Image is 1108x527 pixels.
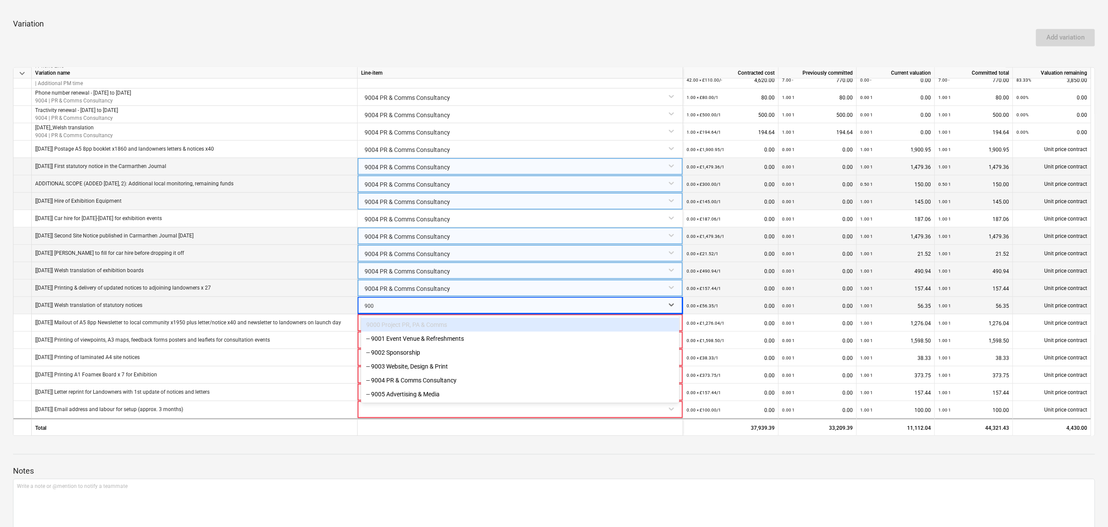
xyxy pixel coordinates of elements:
div: 1,900.95 [860,141,931,158]
small: 0.00 1 [782,390,795,395]
small: 0.00 × £1,479.36 / 1 [687,234,724,239]
small: 0.00 1 [782,234,795,239]
div: Unit price contract [1013,384,1091,401]
div: 145.00 [860,193,931,211]
small: 0.00 1 [782,165,795,169]
div: 0.00 [782,262,853,280]
div: Line-item [358,68,683,79]
div: Unit price contract [1013,141,1091,158]
div: 1,276.04 [860,314,931,332]
div: Unit price contract [1013,245,1091,262]
div: 21.52 [860,245,931,263]
small: 0.00 1 [782,356,795,360]
p: 9004 | PR & Comms Consultancy [35,132,113,139]
small: 1.00 × £500.00 / 1 [687,112,721,117]
div: 770.00 [782,71,853,89]
small: 0.00 × £300.00 / 1 [687,182,721,187]
small: 1.00 1 [860,165,873,169]
small: 1.00 1 [860,338,873,343]
small: 1.00 1 [938,251,951,256]
small: 0.00 × £145.00 / 1 [687,199,721,204]
small: 0.00 × £373.75 / 1 [687,373,721,378]
small: 0.00 1 [782,286,795,291]
small: 0.00 × £1,479.36 / 1 [687,165,724,169]
small: 1.00 1 [938,303,951,308]
small: 1.00 1 [782,130,795,135]
div: 0.00 [782,280,853,297]
small: 1.00 1 [938,356,951,360]
div: 0.00 [782,297,853,315]
div: 1,479.36 [938,227,1009,245]
p: [[DATE]] Hire of Exhibition Equipment [35,198,122,205]
div: 187.06 [860,210,931,228]
div: 157.44 [938,280,1009,297]
small: 1.00 1 [860,356,873,360]
small: 0.00% [1016,112,1029,117]
div: 0.00 [687,175,775,193]
small: 0.00 - [860,78,871,82]
div: 0.00 [782,245,853,263]
p: | Additional PM time [35,79,83,87]
div: 3,850.00 [1016,71,1087,89]
div: 56.35 [860,297,931,315]
small: 1.00 1 [938,130,951,135]
small: 0.00 1 [782,199,795,204]
div: Unit price contract [1013,158,1091,175]
p: 9004 | PR & Comms Consultancy [35,114,118,122]
div: 0.00 [860,123,931,141]
small: 1.00 1 [860,373,873,378]
div: 0.00 [687,384,775,402]
small: 0.00 × £1,900.95 / 1 [687,147,724,152]
div: 1,598.50 [860,332,931,349]
small: 0.00 × £157.44 / 1 [687,286,721,291]
small: 1.00 1 [938,165,951,169]
p: [[DATE]] Mailout of A5 8pp Newsletter to local community x1950 plus letter/notice x40 and newslet... [35,319,341,326]
div: 0.00 [782,227,853,245]
small: 0.00 1 [782,269,795,273]
div: Unit price contract [1013,314,1091,332]
small: 1.00 × £194.64 / 1 [687,130,721,135]
small: 1.00 1 [860,269,873,273]
div: 0.00 [1016,123,1087,141]
div: 500.00 [687,106,775,124]
div: 38.33 [860,349,931,367]
div: 100.00 [860,401,931,419]
small: 1.00 1 [938,217,951,221]
div: 0.00 [687,227,775,245]
div: 0.00 [782,401,853,419]
small: 1.00 1 [860,390,873,395]
div: Unit price contract [1013,175,1091,193]
small: 1.00 1 [860,321,873,326]
div: 0.00 [687,158,775,176]
small: 0.00 × £490.94 / 1 [687,269,721,273]
small: 0.50 1 [938,182,951,187]
div: 44,321.43 [935,418,1013,435]
div: 373.75 [938,366,1009,384]
small: 1.00 1 [860,147,873,152]
div: Unit price contract [1013,332,1091,349]
div: Unit price contract [1013,262,1091,280]
p: Variation [13,19,1095,29]
iframe: Chat Widget [1065,485,1108,527]
small: 0.00 1 [782,373,795,378]
small: 0.00 1 [782,303,795,308]
div: 11,112.04 [860,419,931,436]
div: 4,620.00 [687,71,775,89]
div: 80.00 [938,89,1009,106]
small: 0.00 × £1,276.04 / 1 [687,321,724,326]
div: 1,900.95 [938,141,1009,158]
div: Current valuation [857,68,935,79]
div: 0.00 [687,332,775,349]
div: -- 9004 PR & Comms Consultancy [361,373,679,387]
div: Unit price contract [1013,193,1091,210]
div: 0.00 [860,106,931,124]
div: 1,479.36 [938,158,1009,176]
div: 500.00 [938,106,1009,124]
div: 0.00 [782,141,853,158]
small: 42.00 × £110.00 / - [687,78,722,82]
p: [[DATE]] Printing & delivery of updated notices to adjoining landowners x 27 [35,284,211,292]
div: 500.00 [782,106,853,124]
div: Variation name [32,68,358,79]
